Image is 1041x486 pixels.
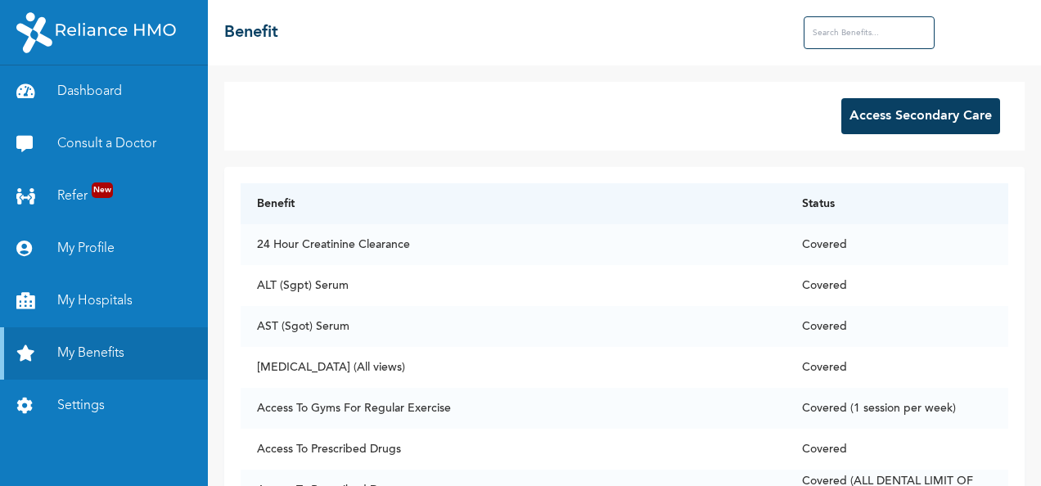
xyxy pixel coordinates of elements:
td: [MEDICAL_DATA] (All views) [241,347,785,388]
td: Covered [786,306,1008,347]
td: ALT (Sgpt) Serum [241,265,785,306]
td: Access To Gyms For Regular Exercise [241,388,785,429]
input: Search Benefits... [804,16,935,49]
th: Benefit [241,183,785,224]
td: Covered (1 session per week) [786,388,1008,429]
td: Covered [786,347,1008,388]
th: Status [786,183,1008,224]
span: New [92,182,113,198]
h2: Benefit [224,20,278,45]
td: 24 Hour Creatinine Clearance [241,224,785,265]
td: Covered [786,265,1008,306]
img: RelianceHMO's Logo [16,12,176,53]
td: Access To Prescribed Drugs [241,429,785,470]
td: AST (Sgot) Serum [241,306,785,347]
td: Covered [786,429,1008,470]
td: Covered [786,224,1008,265]
button: Access Secondary Care [841,98,1000,134]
